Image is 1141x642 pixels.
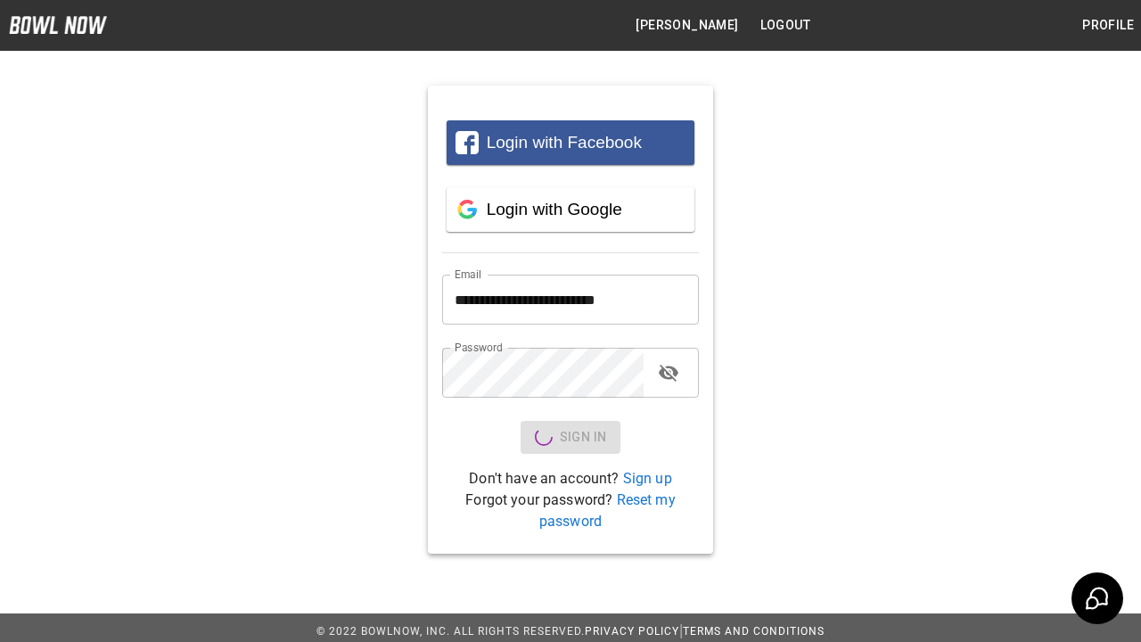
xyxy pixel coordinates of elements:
[628,9,745,42] button: [PERSON_NAME]
[623,470,672,487] a: Sign up
[487,133,642,152] span: Login with Facebook
[447,187,694,232] button: Login with Google
[447,120,694,165] button: Login with Facebook
[442,490,699,532] p: Forgot your password?
[683,625,825,638] a: Terms and Conditions
[442,468,699,490] p: Don't have an account?
[9,16,107,34] img: logo
[539,491,676,530] a: Reset my password
[487,200,622,218] span: Login with Google
[316,625,585,638] span: © 2022 BowlNow, Inc. All Rights Reserved.
[585,625,679,638] a: Privacy Policy
[753,9,817,42] button: Logout
[651,355,686,391] button: toggle password visibility
[1075,9,1141,42] button: Profile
